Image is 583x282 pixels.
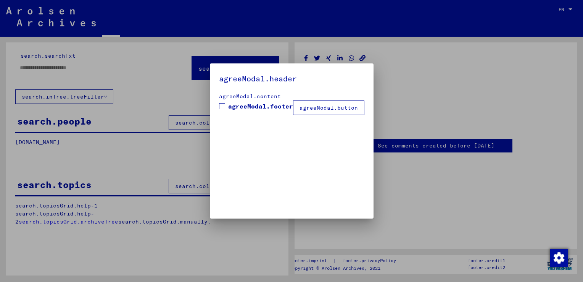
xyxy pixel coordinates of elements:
[549,248,568,267] div: Change consent
[219,92,364,100] div: agreeModal.content
[228,102,293,111] span: agreeModal.footer
[550,249,568,267] img: Change consent
[293,100,364,115] button: agreeModal.button
[219,73,364,85] h5: agreeModal.header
